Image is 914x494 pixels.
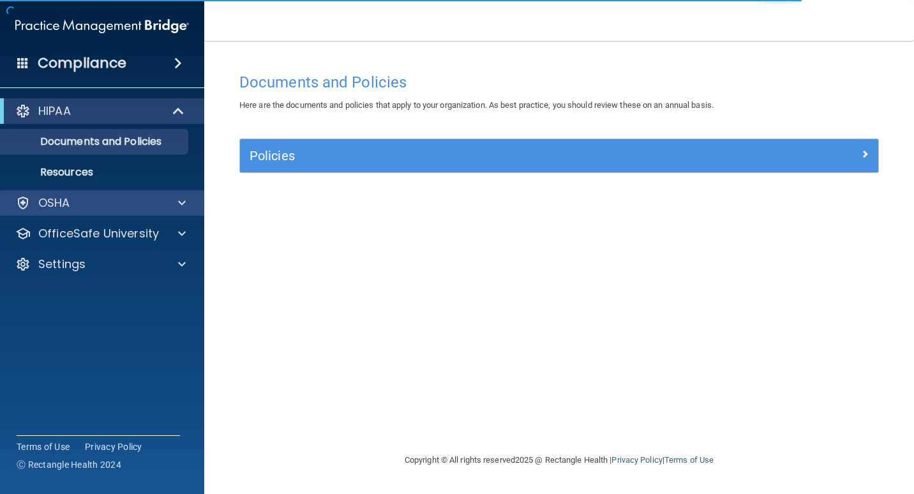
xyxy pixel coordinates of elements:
[239,100,714,110] span: Here are the documents and policies that apply to your organization. As best practice, you should...
[15,195,186,211] a: OSHA
[8,166,183,179] p: Resources
[15,103,185,119] a: HIPAA
[38,257,86,272] p: Settings
[38,226,159,241] p: OfficeSafe University
[85,440,142,453] a: Privacy Policy
[326,440,792,481] div: Copyright © All rights reserved 2025 @ Rectangle Health | |
[17,458,121,471] span: Ⓒ Rectangle Health 2024
[239,74,879,91] h4: Documents and Policies
[8,135,183,148] p: Documents and Policies
[250,146,869,166] a: Policies
[38,54,126,72] h4: Compliance
[250,149,709,163] h5: Policies
[15,226,186,241] a: OfficeSafe University
[664,455,714,465] a: Terms of Use
[17,440,70,453] a: Terms of Use
[15,257,186,272] a: Settings
[15,13,189,39] img: PMB logo
[611,455,662,465] a: Privacy Policy
[38,195,70,211] p: OSHA
[38,103,71,119] p: HIPAA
